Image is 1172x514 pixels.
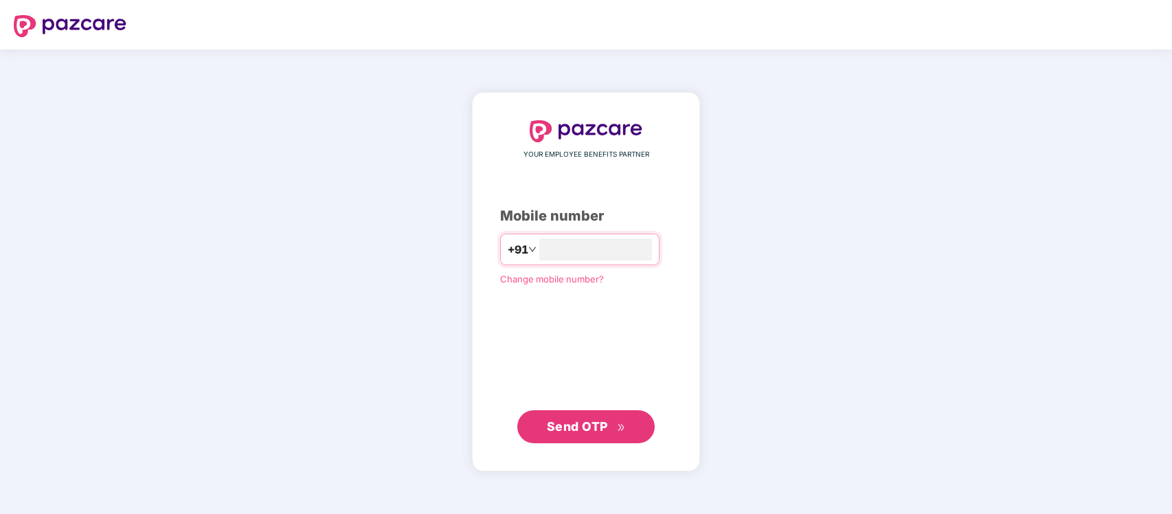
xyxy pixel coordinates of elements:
[500,205,672,227] div: Mobile number
[14,15,126,37] img: logo
[528,245,537,254] span: down
[500,273,604,284] a: Change mobile number?
[530,120,642,142] img: logo
[547,419,608,434] span: Send OTP
[523,149,649,160] span: YOUR EMPLOYEE BENEFITS PARTNER
[517,410,655,443] button: Send OTPdouble-right
[617,423,626,432] span: double-right
[508,241,528,258] span: +91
